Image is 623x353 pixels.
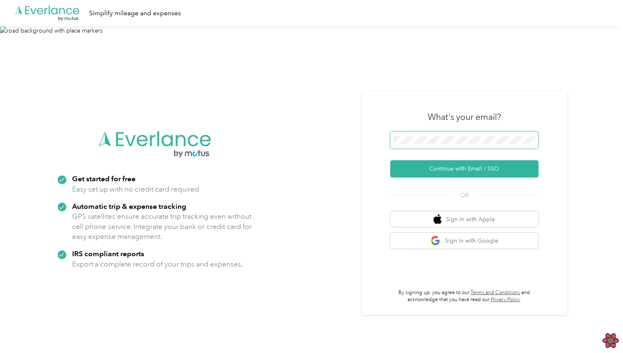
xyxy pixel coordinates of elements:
[491,297,520,303] a: Privacy Policy
[577,307,623,353] iframe: Everlance-gr Chat Button Frame
[72,259,243,269] p: Export a complete record of your trips and expenses.
[390,233,539,249] button: google logoSign in with Google
[390,289,539,304] p: By signing up, you agree to our and acknowledge that you have read our .
[390,211,539,227] button: apple logoSign in with Apple
[72,184,199,194] p: Easy set up with no credit card required
[428,111,501,123] h3: What's your email?
[89,8,181,19] div: Simplify mileage and expenses
[602,332,619,349] button: Open React Query Devtools
[431,236,441,246] img: google logo
[390,160,539,178] button: Continue with Email / SSO
[471,290,520,296] a: Terms and Conditions
[72,174,136,183] strong: Get started for free
[72,211,252,242] p: GPS satellites ensure accurate trip tracking even without cell phone service. Integrate your bank...
[72,249,144,258] strong: IRS compliant reports
[433,214,442,224] img: apple logo
[450,191,479,200] span: OR
[72,202,186,210] strong: Automatic trip & expense tracking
